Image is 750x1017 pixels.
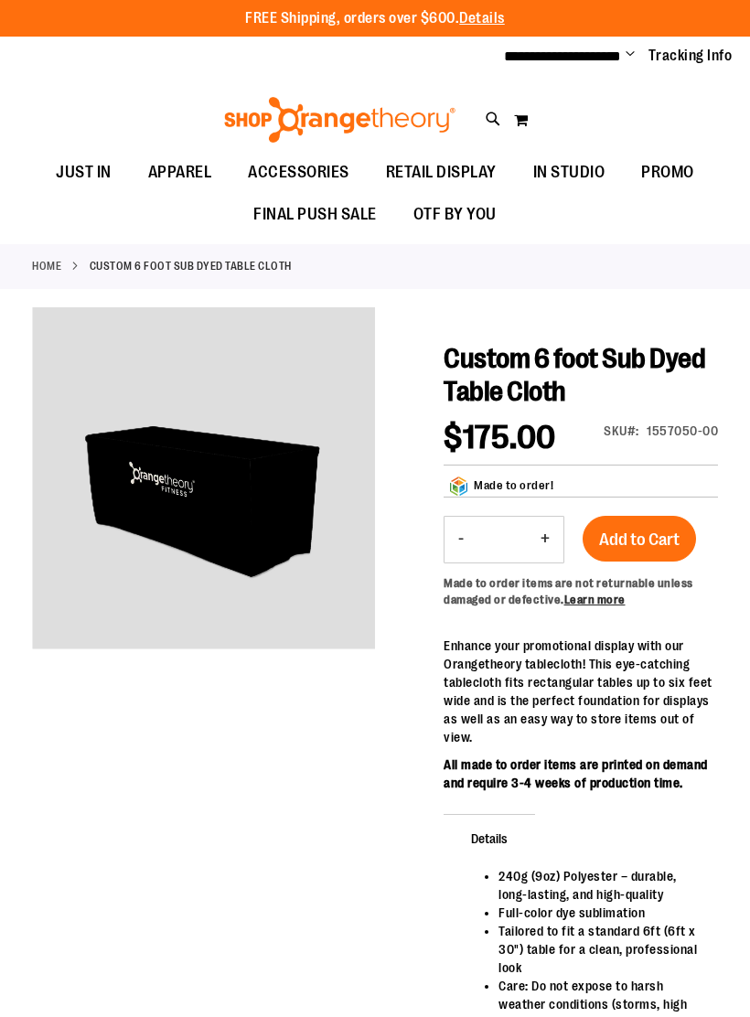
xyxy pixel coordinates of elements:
[253,194,377,235] span: FINAL PUSH SALE
[386,152,497,193] span: RETAIL DISPLAY
[413,194,497,235] span: OTF BY YOU
[248,152,349,193] span: ACCESSORIES
[445,517,477,562] button: Decrease product quantity
[583,516,696,562] button: Add to Cart
[648,46,733,66] a: Tracking Info
[647,422,718,440] div: 1557050-00
[32,305,375,648] img: OTF 6 foot Sub Dyed Table Cloth
[604,423,639,438] strong: SKU
[444,575,718,609] div: Made to order items are not returnable unless damaged or defective.
[515,152,624,194] a: IN STUDIO
[474,476,553,497] div: Made to order!
[444,343,705,407] span: Custom 6 foot Sub Dyed Table Cloth
[527,517,563,562] button: Increase product quantity
[444,419,556,456] span: $175.00
[477,518,527,562] input: Product quantity
[56,152,112,193] span: JUST IN
[90,258,292,274] strong: Custom 6 foot Sub Dyed Table Cloth
[444,637,718,746] p: Enhance your promotional display with our Orangetheory tablecloth! This eye-catching tablecloth f...
[564,593,626,606] a: Learn more
[641,152,694,193] span: PROMO
[148,152,212,193] span: APPAREL
[623,152,712,193] a: PROMO
[533,152,605,193] span: IN STUDIO
[626,47,635,65] button: Account menu
[235,194,395,236] a: FINAL PUSH SALE
[459,10,505,27] a: Details
[599,530,680,550] span: Add to Cart
[32,258,61,274] a: Home
[498,922,700,977] li: Tailored to fit a standard 6ft (6ft x 30") table for a clean, professional look
[395,194,515,236] a: OTF BY YOU
[498,904,700,922] li: Full-color dye sublimation
[245,8,505,29] p: FREE Shipping, orders over $600.
[368,152,515,194] a: RETAIL DISPLAY
[37,152,130,194] a: JUST IN
[32,307,375,650] div: carousel
[221,97,458,143] img: Shop Orangetheory
[230,152,368,194] a: ACCESSORIES
[444,757,708,790] span: All made to order items are printed on demand and require 3-4 weeks of production time.
[444,814,535,862] span: Details
[130,152,230,194] a: APPAREL
[498,867,700,904] li: 240g (9oz) Polyester – durable, long-lasting, and high-quality
[32,307,375,650] div: OTF 6 foot Sub Dyed Table Cloth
